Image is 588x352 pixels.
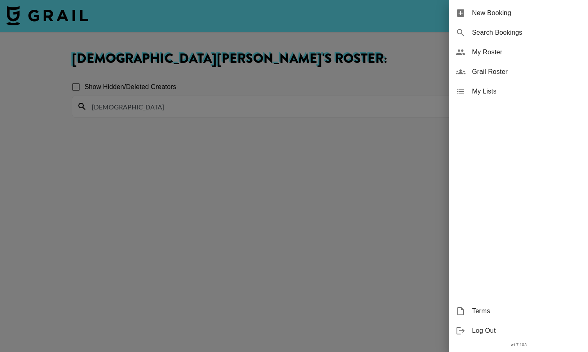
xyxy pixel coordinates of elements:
span: New Booking [472,8,581,18]
div: Terms [449,301,588,321]
div: v 1.7.103 [449,341,588,349]
div: Grail Roster [449,62,588,82]
div: New Booking [449,3,588,23]
span: Terms [472,306,581,316]
div: My Lists [449,82,588,101]
span: My Lists [472,87,581,96]
span: Log Out [472,326,581,336]
span: My Roster [472,47,581,57]
div: Search Bookings [449,23,588,42]
div: Log Out [449,321,588,341]
span: Search Bookings [472,28,581,38]
div: My Roster [449,42,588,62]
span: Grail Roster [472,67,581,77]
